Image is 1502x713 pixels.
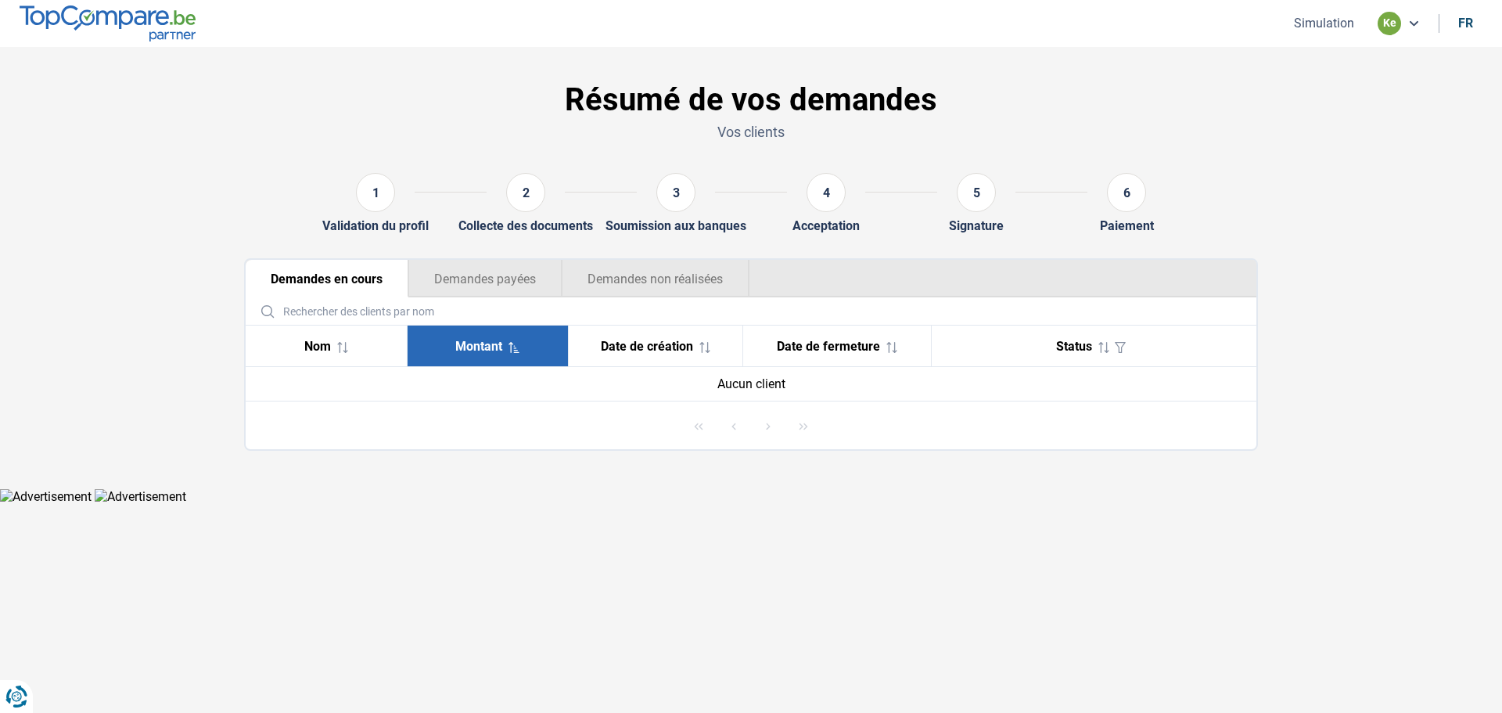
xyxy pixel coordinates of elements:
div: ke [1378,12,1401,35]
button: Simulation [1289,15,1359,31]
span: Date de fermeture [777,339,880,354]
div: Collecte des documents [458,218,593,233]
div: 1 [356,173,395,212]
span: Status [1056,339,1092,354]
div: Signature [949,218,1004,233]
div: fr [1458,16,1473,31]
div: Aucun client [258,376,1244,391]
div: Paiement [1100,218,1154,233]
div: 3 [656,173,695,212]
input: Rechercher des clients par nom [252,297,1250,325]
div: Acceptation [792,218,860,233]
button: Last Page [788,410,819,441]
button: Demandes en cours [246,260,408,297]
p: Vos clients [244,122,1258,142]
div: 6 [1107,173,1146,212]
button: First Page [683,410,714,441]
button: Demandes payées [408,260,562,297]
div: 2 [506,173,545,212]
div: 4 [807,173,846,212]
img: Advertisement [95,489,186,504]
button: Demandes non réalisées [562,260,749,297]
button: Previous Page [718,410,749,441]
div: 5 [957,173,996,212]
div: Validation du profil [322,218,429,233]
h1: Résumé de vos demandes [244,81,1258,119]
span: Montant [455,339,502,354]
img: TopCompare.be [20,5,196,41]
div: Soumission aux banques [605,218,746,233]
button: Next Page [753,410,784,441]
span: Nom [304,339,331,354]
span: Date de création [601,339,693,354]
